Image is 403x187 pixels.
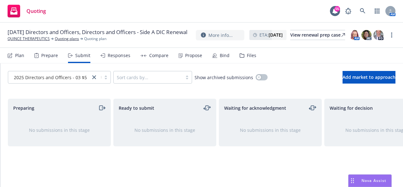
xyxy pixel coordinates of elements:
span: Waiting for acknowledgment [224,105,286,111]
div: Responses [108,53,130,58]
a: View renewal prep case [290,30,345,40]
img: photo [349,30,360,40]
div: No submissions in this stage [18,127,100,133]
button: Add market to approach [343,71,395,84]
span: Preparing [13,105,34,111]
div: Propose [185,53,202,58]
div: Files [247,53,256,58]
div: Plan [15,53,24,58]
div: 55 [334,6,340,12]
a: more [388,31,395,39]
span: Show archived submissions [195,74,253,81]
a: Report a Bug [342,5,355,17]
a: close [90,73,98,81]
span: Ready to submit [119,105,154,111]
a: Search [356,5,369,17]
img: photo [361,30,372,40]
div: Submit [75,53,90,58]
div: No submissions in this stage [229,127,311,133]
img: photo [373,30,383,40]
strong: [DATE] [269,32,283,38]
span: 2025 Directors and Officers - 03 $5M xs ... [11,74,87,81]
span: [DATE] Directors and Officers, Directors and Officers - Side A DIC Renewal [8,28,187,36]
button: More info... [196,30,244,40]
span: ETA : [259,32,283,38]
a: QUINCE THERAPEUTICS [8,36,50,42]
div: Drag to move [349,175,356,187]
div: Prepare [41,53,58,58]
span: Nova Assist [361,178,386,183]
div: No submissions in this stage [124,127,206,133]
span: Quoting [26,9,46,14]
a: Quoting [5,2,48,20]
span: Add market to approach [343,74,395,80]
a: moveLeftRight [309,104,316,112]
span: 2025 Directors and Officers - 03 $5M xs ... [14,74,102,81]
button: Nova Assist [348,174,392,187]
a: Switch app [371,5,383,17]
div: Bind [220,53,230,58]
a: moveLeftRight [203,104,211,112]
span: Waiting for decision [330,105,373,111]
span: Quoting plan [84,36,106,42]
a: Quoting plans [55,36,79,42]
a: moveRight [98,104,105,112]
span: More info... [208,32,233,38]
div: Compare [149,53,168,58]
